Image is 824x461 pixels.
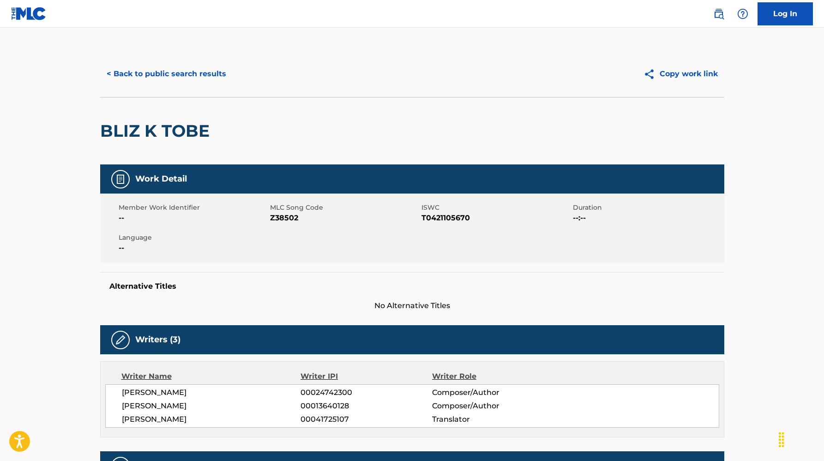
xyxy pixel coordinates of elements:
[11,7,47,20] img: MLC Logo
[119,233,268,243] span: Language
[270,203,419,212] span: MLC Song Code
[119,203,268,212] span: Member Work Identifier
[122,387,301,398] span: [PERSON_NAME]
[122,400,301,412] span: [PERSON_NAME]
[637,62,724,85] button: Copy work link
[135,174,187,184] h5: Work Detail
[270,212,419,224] span: Z38502
[119,243,268,254] span: --
[644,68,660,80] img: Copy work link
[573,203,722,212] span: Duration
[301,387,432,398] span: 00024742300
[432,414,552,425] span: Translator
[713,8,724,19] img: search
[710,5,728,23] a: Public Search
[100,121,214,141] h2: BLIZ K TOBE
[432,400,552,412] span: Composer/Author
[135,334,180,345] h5: Writers (3)
[115,334,126,346] img: Writers
[758,2,813,25] a: Log In
[121,371,301,382] div: Writer Name
[573,212,722,224] span: --:--
[301,400,432,412] span: 00013640128
[421,203,571,212] span: ISWC
[778,417,824,461] iframe: Chat Widget
[100,62,233,85] button: < Back to public search results
[421,212,571,224] span: T0421105670
[115,174,126,185] img: Work Detail
[119,212,268,224] span: --
[109,282,715,291] h5: Alternative Titles
[122,414,301,425] span: [PERSON_NAME]
[737,8,748,19] img: help
[774,426,789,454] div: Drag
[100,300,724,311] span: No Alternative Titles
[301,414,432,425] span: 00041725107
[734,5,752,23] div: Help
[432,371,552,382] div: Writer Role
[301,371,432,382] div: Writer IPI
[432,387,552,398] span: Composer/Author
